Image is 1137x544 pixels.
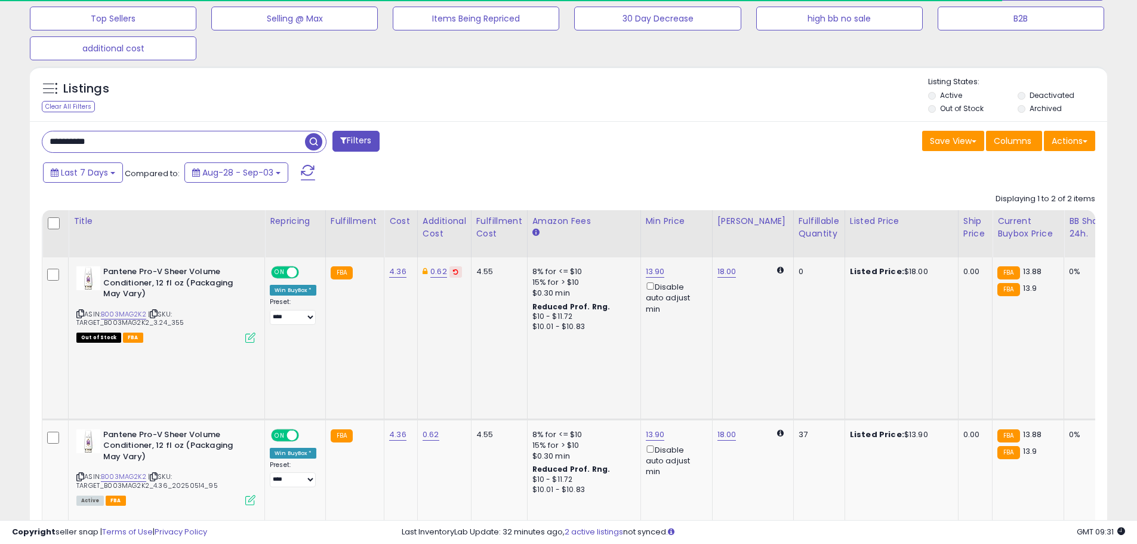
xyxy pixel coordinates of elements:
div: BB Share 24h. [1069,215,1113,240]
div: Displaying 1 to 2 of 2 items [996,193,1095,205]
div: 0.00 [963,429,983,440]
span: | SKU: TARGET_B003MAG2K2_3.24_355 [76,309,184,327]
label: Out of Stock [940,103,984,113]
div: $10 - $11.72 [532,312,631,322]
a: 13.90 [646,266,665,278]
b: Reduced Prof. Rng. [532,302,611,312]
div: ASIN: [76,429,255,505]
a: B003MAG2K2 [101,309,146,319]
div: Fulfillable Quantity [799,215,840,240]
a: 0.62 [430,266,447,278]
label: Deactivated [1030,90,1074,100]
label: Active [940,90,962,100]
b: Listed Price: [850,429,904,440]
button: Last 7 Days [43,162,123,183]
a: Privacy Policy [155,526,207,537]
div: 4.55 [476,266,518,277]
div: 4.55 [476,429,518,440]
span: Compared to: [125,168,180,179]
div: seller snap | | [12,527,207,538]
small: FBA [997,446,1019,459]
div: ASIN: [76,266,255,342]
div: Clear All Filters [42,101,95,112]
span: Last 7 Days [61,167,108,179]
button: high bb no sale [756,7,923,30]
a: 18.00 [717,266,737,278]
div: $10 - $11.72 [532,475,631,485]
span: All listings that are currently out of stock and unavailable for purchase on Amazon [76,333,121,343]
div: $0.30 min [532,451,631,462]
span: FBA [123,333,143,343]
a: 4.36 [389,266,406,278]
a: Terms of Use [102,526,153,537]
button: Filters [332,131,379,152]
a: 18.00 [717,429,737,441]
strong: Copyright [12,526,56,537]
img: 41-mGsctaVL._SL40_.jpg [76,266,100,290]
span: 2025-09-11 09:31 GMT [1077,526,1125,537]
div: Win BuyBox * [270,285,316,296]
div: Fulfillment Cost [476,215,522,240]
label: Archived [1030,103,1062,113]
small: FBA [331,429,353,442]
span: OFF [297,268,316,278]
div: $10.01 - $10.83 [532,485,631,495]
a: 13.90 [646,429,665,441]
b: Listed Price: [850,266,904,277]
div: $13.90 [850,429,949,440]
div: 0 [799,266,836,277]
button: Items Being Repriced [393,7,559,30]
span: FBA [106,496,126,506]
small: FBA [997,429,1019,442]
a: 2 active listings [565,526,623,537]
div: Listed Price [850,215,953,228]
button: B2B [938,7,1104,30]
span: OFF [297,430,316,440]
div: Ship Price [963,215,987,240]
a: 0.62 [423,429,439,441]
div: $0.30 min [532,288,631,299]
span: 13.9 [1023,445,1037,457]
div: Preset: [270,298,316,325]
span: ON [272,268,287,278]
div: $10.01 - $10.83 [532,322,631,332]
div: Last InventoryLab Update: 32 minutes ago, not synced. [402,527,1125,538]
div: 0% [1069,429,1108,440]
div: Amazon Fees [532,215,636,228]
div: 0.00 [963,266,983,277]
b: Pantene Pro-V Sheer Volume Conditioner, 12 fl oz (Packaging May Vary) [103,429,248,466]
b: Reduced Prof. Rng. [532,464,611,474]
div: Disable auto adjust min [646,280,703,315]
a: B003MAG2K2 [101,472,146,482]
button: Aug-28 - Sep-03 [184,162,288,183]
div: Current Buybox Price [997,215,1059,240]
button: Columns [986,131,1042,151]
button: Top Sellers [30,7,196,30]
h5: Listings [63,81,109,97]
button: Save View [922,131,984,151]
div: 37 [799,429,836,440]
img: 41-mGsctaVL._SL40_.jpg [76,429,100,453]
button: 30 Day Decrease [574,7,741,30]
div: Min Price [646,215,707,228]
div: Preset: [270,461,316,488]
div: 15% for > $10 [532,277,631,288]
small: FBA [997,266,1019,279]
span: 13.88 [1023,266,1042,277]
small: FBA [331,266,353,279]
a: 4.36 [389,429,406,441]
div: $18.00 [850,266,949,277]
button: additional cost [30,36,196,60]
div: Win BuyBox * [270,448,316,459]
span: All listings currently available for purchase on Amazon [76,496,104,506]
b: Pantene Pro-V Sheer Volume Conditioner, 12 fl oz (Packaging May Vary) [103,266,248,303]
span: Columns [994,135,1031,147]
span: 13.9 [1023,282,1037,294]
div: 15% for > $10 [532,440,631,451]
div: Disable auto adjust min [646,443,703,478]
button: Actions [1044,131,1095,151]
button: Selling @ Max [211,7,378,30]
div: 8% for <= $10 [532,429,631,440]
div: Fulfillment [331,215,379,228]
div: [PERSON_NAME] [717,215,788,228]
